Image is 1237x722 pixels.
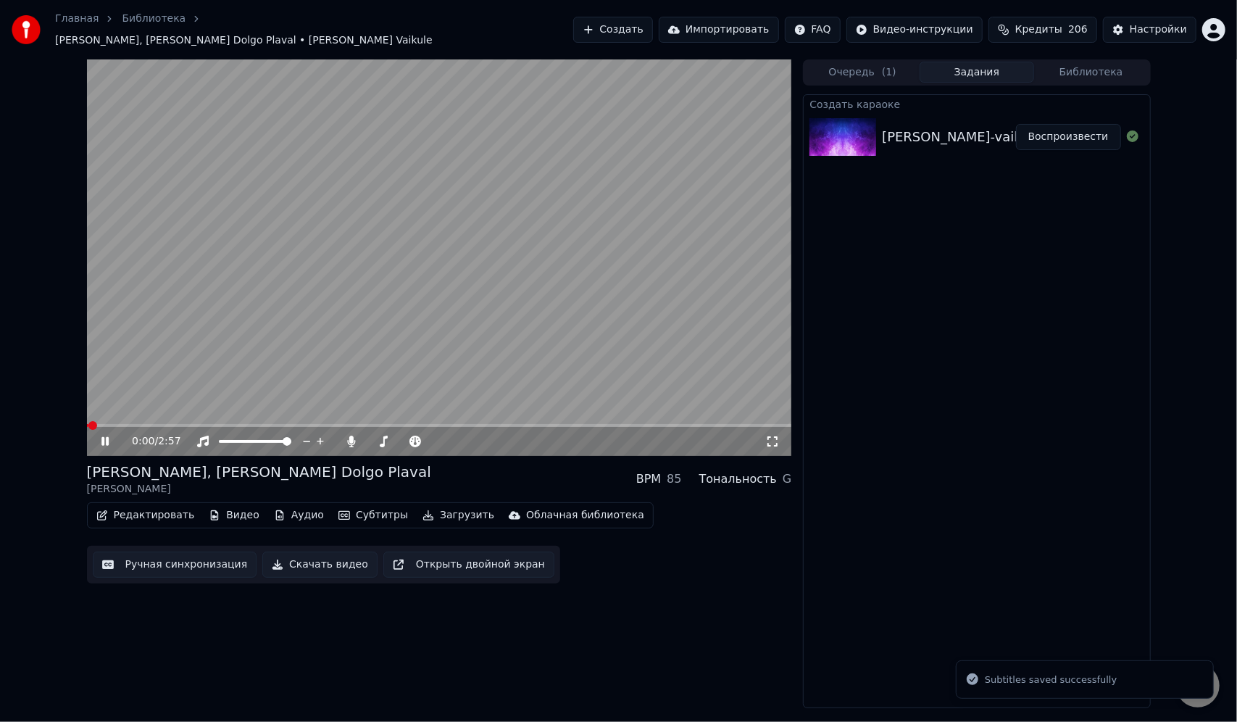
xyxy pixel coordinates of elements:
[55,33,433,48] span: [PERSON_NAME], [PERSON_NAME] Dolgo Plaval • [PERSON_NAME] Vaikule
[985,673,1117,687] div: Subtitles saved successfully
[988,17,1097,43] button: Кредиты206
[122,12,186,26] a: Библиотека
[417,505,500,526] button: Загрузить
[805,62,920,83] button: Очередь
[1015,22,1062,37] span: Кредиты
[1130,22,1187,37] div: Настройки
[55,12,573,48] nav: breadcrumb
[87,462,431,482] div: [PERSON_NAME], [PERSON_NAME] Dolgo Plaval
[132,434,154,449] span: 0:00
[333,505,414,526] button: Субтитры
[91,505,201,526] button: Редактировать
[1034,62,1149,83] button: Библиотека
[262,552,378,578] button: Скачать видео
[804,95,1149,112] div: Создать караоке
[1068,22,1088,37] span: 206
[93,552,257,578] button: Ручная синхронизация
[132,434,167,449] div: /
[846,17,983,43] button: Видео-инструкции
[268,505,330,526] button: Аудио
[785,17,841,43] button: FAQ
[1103,17,1196,43] button: Настройки
[659,17,779,43] button: Импортировать
[87,482,431,497] div: [PERSON_NAME]
[920,62,1034,83] button: Задания
[158,434,180,449] span: 2:57
[882,65,896,80] span: ( 1 )
[636,470,661,488] div: BPM
[55,12,99,26] a: Главная
[699,470,777,488] div: Тональность
[573,17,653,43] button: Создать
[12,15,41,44] img: youka
[526,508,644,523] div: Облачная библиотека
[783,470,791,488] div: G
[667,470,681,488] div: 85
[203,505,265,526] button: Видео
[383,552,554,578] button: Открыть двойной экран
[1016,124,1121,150] button: Воспроизвести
